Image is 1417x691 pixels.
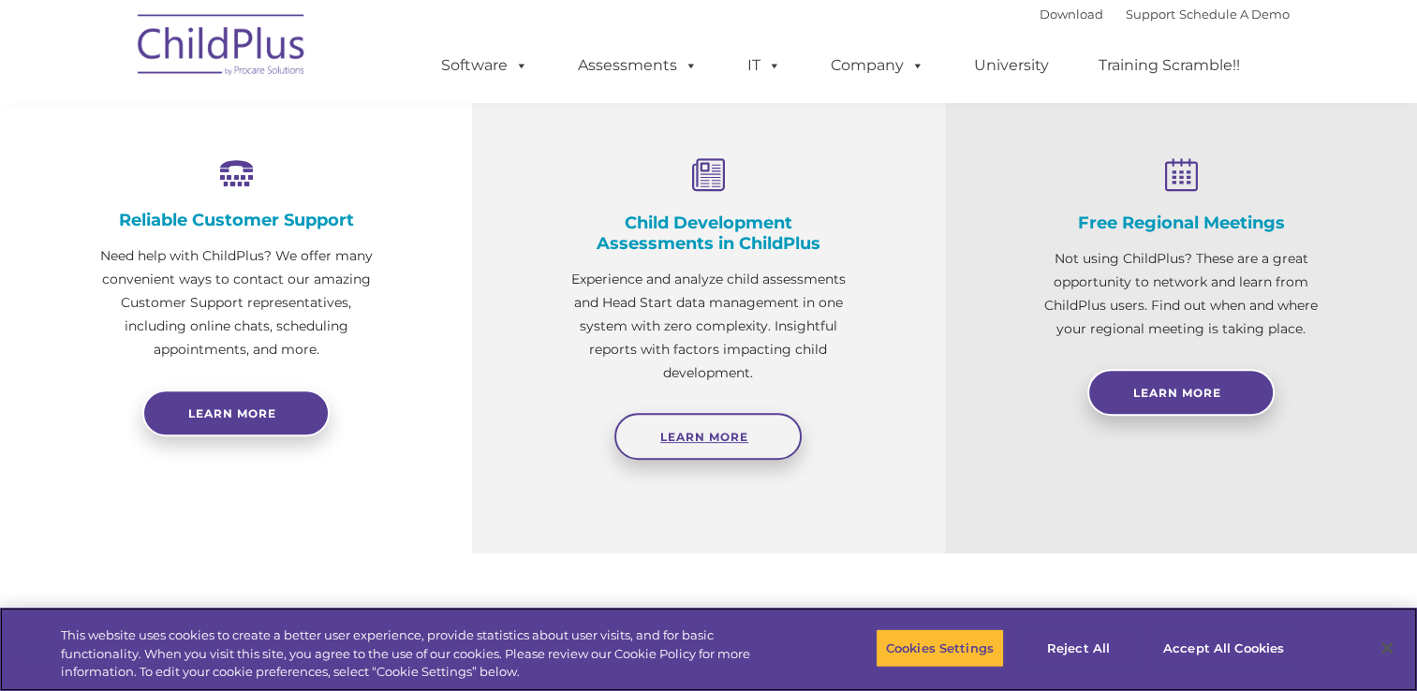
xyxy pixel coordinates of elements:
[128,1,316,95] img: ChildPlus by Procare Solutions
[566,268,850,385] p: Experience and analyze child assessments and Head Start data management in one system with zero c...
[729,47,800,84] a: IT
[1153,628,1294,668] button: Accept All Cookies
[260,124,317,138] span: Last name
[1020,628,1137,668] button: Reject All
[142,390,330,436] a: Learn more
[1039,213,1323,233] h4: Free Regional Meetings
[1133,386,1221,400] span: Learn More
[1040,7,1290,22] font: |
[876,628,1004,668] button: Cookies Settings
[1040,7,1103,22] a: Download
[1126,7,1175,22] a: Support
[660,430,748,444] span: Learn More
[1039,247,1323,341] p: Not using ChildPlus? These are a great opportunity to network and learn from ChildPlus users. Fin...
[1366,627,1408,669] button: Close
[566,213,850,254] h4: Child Development Assessments in ChildPlus
[1087,369,1275,416] a: Learn More
[94,244,378,361] p: Need help with ChildPlus? We offer many convenient ways to contact our amazing Customer Support r...
[94,210,378,230] h4: Reliable Customer Support
[422,47,547,84] a: Software
[1179,7,1290,22] a: Schedule A Demo
[614,413,802,460] a: Learn More
[188,406,276,420] span: Learn more
[61,626,779,682] div: This website uses cookies to create a better user experience, provide statistics about user visit...
[559,47,716,84] a: Assessments
[955,47,1068,84] a: University
[812,47,943,84] a: Company
[260,200,340,214] span: Phone number
[1080,47,1259,84] a: Training Scramble!!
